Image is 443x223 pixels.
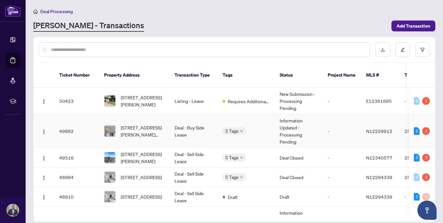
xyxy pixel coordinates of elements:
div: 3 [414,154,420,161]
button: filter [415,42,430,57]
img: Profile Icon [7,204,19,216]
span: edit [400,47,405,52]
th: MLS # [361,63,399,88]
span: Requires Additional Docs [228,98,269,105]
span: [STREET_ADDRESS][PERSON_NAME][PERSON_NAME] [121,124,164,138]
span: Add Transaction [397,21,430,31]
span: filter [420,47,425,52]
img: logo [5,5,21,17]
img: thumbnail-img [104,152,115,163]
span: download [381,47,385,52]
td: Draft [275,187,323,207]
div: 0 [422,193,430,201]
button: Logo [39,96,49,106]
div: 1 [422,127,430,135]
td: 49882 [54,114,99,148]
td: 49516 [54,148,99,168]
td: - [323,114,361,148]
div: 3 [422,154,430,161]
span: [STREET_ADDRESS] [121,174,162,181]
img: thumbnail-img [104,126,115,136]
button: Logo [39,126,49,136]
th: Project Name [323,63,361,88]
div: 0 [414,173,420,181]
div: 0 [414,97,420,105]
td: Deal Closed [275,148,323,168]
th: Tags [217,63,275,88]
td: Deal - Sell Side Lease [169,148,217,168]
button: Logo [39,192,49,202]
button: Add Transaction [391,21,435,31]
td: Deal Closed [275,168,323,187]
span: N12294339 [366,174,392,180]
span: 5 Tags [225,173,239,181]
img: Logo [41,195,46,200]
img: thumbnail-img [104,172,115,183]
span: E12361695 [366,98,392,104]
span: down [240,176,243,179]
th: Transaction Type [169,63,217,88]
button: Logo [39,172,49,182]
img: Logo [41,156,46,161]
span: N12340577 [366,155,392,161]
td: - [323,88,361,114]
span: 5 Tags [225,154,239,161]
span: down [240,129,243,133]
button: Logo [39,153,49,163]
img: thumbnail-img [104,95,115,106]
th: Property Address [99,63,169,88]
span: down [240,156,243,159]
span: Deal Processing [40,9,73,14]
td: 50423 [54,88,99,114]
img: Logo [41,99,46,104]
td: Listing - Lease [169,88,217,114]
button: download [375,42,390,57]
a: [PERSON_NAME] - Transactions [33,20,144,32]
div: 3 [422,173,430,181]
img: Logo [41,129,46,134]
img: thumbnail-img [104,191,115,202]
td: - [323,187,361,207]
span: [STREET_ADDRESS][PERSON_NAME] [121,94,164,108]
img: Logo [41,175,46,180]
th: Status [275,63,323,88]
span: N12294339 [366,194,392,200]
th: Ticket Number [54,63,99,88]
td: Deal - Buy Side Lease [169,114,217,148]
div: 2 [414,127,420,135]
td: - [323,148,361,168]
td: Information Updated - Processing Pending [275,114,323,148]
span: Draft [228,194,238,201]
span: N12229912 [366,128,392,134]
button: edit [395,42,410,57]
td: Deal - Sell Side Lease [169,168,217,187]
span: [STREET_ADDRESS][PERSON_NAME] [121,151,164,165]
button: Open asap [417,201,437,220]
td: Deal - Sell Side Lease [169,187,217,207]
span: 2 Tags [225,127,239,135]
span: home [33,9,38,14]
td: - [323,168,361,187]
span: [STREET_ADDRESS] [121,193,162,200]
div: 1 [422,97,430,105]
div: 1 [414,193,420,201]
td: 48910 [54,187,99,207]
td: 48984 [54,168,99,187]
td: New Submission - Processing Pending [275,88,323,114]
